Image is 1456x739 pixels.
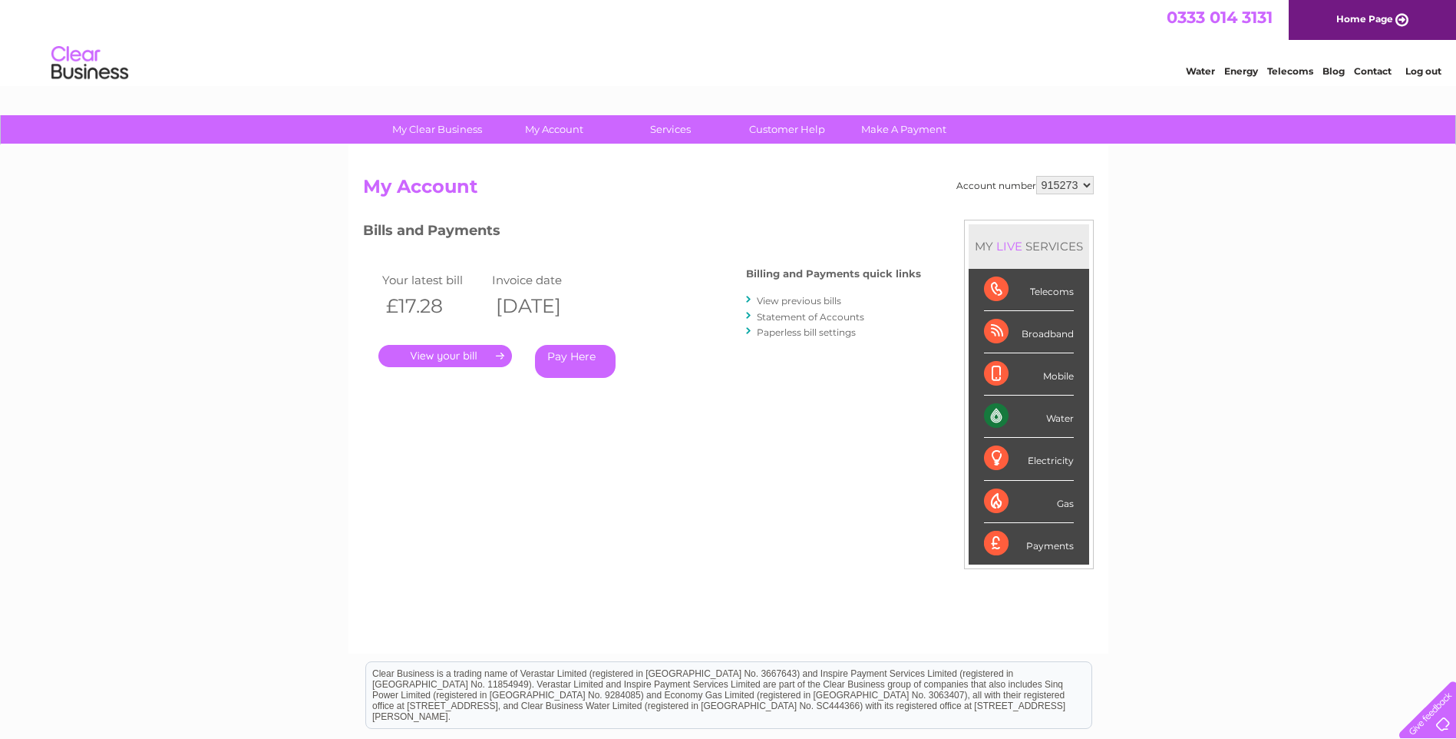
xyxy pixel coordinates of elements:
[969,224,1089,268] div: MY SERVICES
[984,396,1074,438] div: Water
[374,115,500,144] a: My Clear Business
[984,481,1074,523] div: Gas
[378,290,489,322] th: £17.28
[757,326,856,338] a: Paperless bill settings
[363,176,1094,205] h2: My Account
[1405,65,1441,77] a: Log out
[1186,65,1215,77] a: Water
[1322,65,1345,77] a: Blog
[984,353,1074,396] div: Mobile
[984,269,1074,311] div: Telecoms
[1167,8,1273,27] a: 0333 014 3131
[840,115,967,144] a: Make A Payment
[490,115,617,144] a: My Account
[746,268,921,280] h4: Billing and Payments quick links
[1224,65,1258,77] a: Energy
[984,438,1074,480] div: Electricity
[993,239,1025,254] div: LIVE
[378,345,512,367] a: .
[956,176,1094,194] div: Account number
[757,295,841,307] a: View previous bills
[1354,65,1392,77] a: Contact
[984,311,1074,353] div: Broadband
[724,115,850,144] a: Customer Help
[363,220,921,247] h3: Bills and Payments
[366,8,1091,75] div: Clear Business is a trading name of Verastar Limited (registered in [GEOGRAPHIC_DATA] No. 3667643...
[984,523,1074,565] div: Payments
[488,270,599,290] td: Invoice date
[535,345,616,378] a: Pay Here
[1267,65,1313,77] a: Telecoms
[51,40,129,87] img: logo.png
[488,290,599,322] th: [DATE]
[378,270,489,290] td: Your latest bill
[607,115,734,144] a: Services
[757,311,864,323] a: Statement of Accounts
